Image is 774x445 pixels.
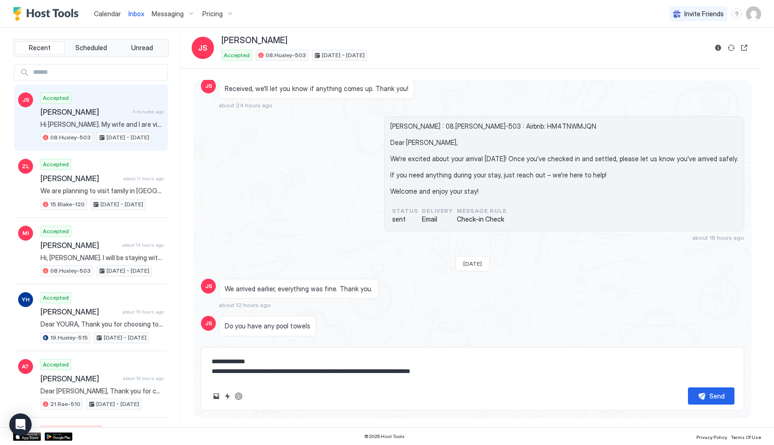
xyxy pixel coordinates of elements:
span: [DATE] - [DATE] [96,400,139,408]
span: 08.Huxley-503 [50,267,91,275]
span: AT [22,362,29,371]
span: Check-in Check [457,215,507,223]
span: 15.Blake-120 [50,200,85,209]
span: [PERSON_NAME] [40,374,119,383]
span: about 16 hours ago [123,375,164,381]
span: We are planning to visit family in [GEOGRAPHIC_DATA]. Familiar with the neighborhood. [40,187,164,195]
a: Google Play Store [45,432,73,441]
span: 4 minutes ago [219,339,258,346]
span: Delivery [422,207,453,215]
span: We arrived earlier, everything was fine. Thank you. [225,285,373,293]
button: Scheduled [67,41,116,54]
div: Open Intercom Messenger [9,413,32,436]
span: Dear [PERSON_NAME], Thank you for choosing to stay at our apartment. We hope you’ve enjoyed every... [40,387,164,395]
span: Terms Of Use [731,434,761,440]
span: JS [205,282,212,290]
span: about 12 hours ago [219,301,271,308]
span: [PERSON_NAME] [221,35,287,46]
span: [DATE] - [DATE] [322,51,365,59]
span: Accepted [43,294,69,302]
span: 21.Rae-510 [50,400,80,408]
span: Calendar [94,10,121,18]
span: JS [205,319,212,327]
span: YH [22,295,30,304]
button: Reservation information [713,42,724,53]
div: Send [709,391,725,401]
div: menu [731,8,742,20]
span: Scheduled [75,44,107,52]
span: [DATE] [463,260,482,267]
button: ChatGPT Auto Reply [233,391,244,402]
span: [DATE] - [DATE] [100,200,143,209]
span: JS [22,96,29,104]
button: Sync reservation [726,42,737,53]
a: Calendar [94,9,121,19]
span: sent [392,215,418,223]
span: about 24 hours ago [219,102,273,109]
span: [PERSON_NAME] [40,107,129,117]
button: Send [688,387,734,405]
span: ZL [22,162,29,170]
div: tab-group [13,39,169,57]
span: Invite Friends [684,10,724,18]
span: Pricing [202,10,223,18]
span: [DATE] - [DATE] [107,133,149,142]
span: Accepted [43,227,69,236]
span: Hi [PERSON_NAME]. My wife and I are visiting [GEOGRAPHIC_DATA]. I will be visiting my client WME ... [40,120,164,129]
button: Open reservation [739,42,750,53]
span: Expired Pre-Approval [43,427,100,435]
span: Received, we'll let you know if anything comes up. Thank you! [225,85,408,93]
span: Accepted [224,51,250,59]
span: Recent [29,44,51,52]
span: 19.Huxley-515 [50,334,88,342]
span: 4 minutes ago [133,109,164,115]
span: Accepted [43,160,69,169]
span: 08.Huxley-503 [266,51,306,59]
span: about 14 hours ago [122,242,164,248]
span: [DATE] - [DATE] [104,334,147,342]
span: © 2025 Host Tools [364,433,405,439]
span: about 11 hours ago [123,176,164,182]
span: Unread [131,44,153,52]
a: Terms Of Use [731,432,761,441]
span: Email [422,215,453,223]
button: Recent [15,41,65,54]
span: MI [22,229,29,237]
a: Privacy Policy [696,432,727,441]
span: Do you have any pool towels [225,322,310,330]
span: Accepted [43,94,69,102]
span: status [392,207,418,215]
span: Message Rule [457,207,507,215]
span: about 15 hours ago [122,309,164,315]
span: Accepted [43,360,69,369]
span: Inbox [128,10,144,18]
a: Inbox [128,9,144,19]
span: [DATE] - [DATE] [107,267,149,275]
span: Dear YOURA, Thank you for choosing to stay at our apartment. 📅 I’d like to confirm your reservati... [40,320,164,328]
span: Messaging [152,10,184,18]
span: JS [205,82,212,90]
span: Hi, [PERSON_NAME]. I will be staying with our two dogs, a Havanese and a Portuguese water dog, bo... [40,254,164,262]
input: Input Field [29,65,167,80]
button: Quick reply [222,391,233,402]
button: Unread [117,41,167,54]
span: JS [198,42,207,53]
span: [PERSON_NAME] [40,241,119,250]
a: App Store [13,432,41,441]
span: [PERSON_NAME] [40,307,119,316]
span: [PERSON_NAME] : 08.[PERSON_NAME]-503 : Airbnb: HM4TNWMJQN Dear [PERSON_NAME], We're excited about... [390,122,738,196]
div: User profile [746,7,761,21]
a: Host Tools Logo [13,7,83,21]
span: about 18 hours ago [692,234,744,241]
span: Privacy Policy [696,434,727,440]
span: 08.Huxley-503 [50,133,91,142]
button: Upload image [211,391,222,402]
span: [PERSON_NAME] [40,174,120,183]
